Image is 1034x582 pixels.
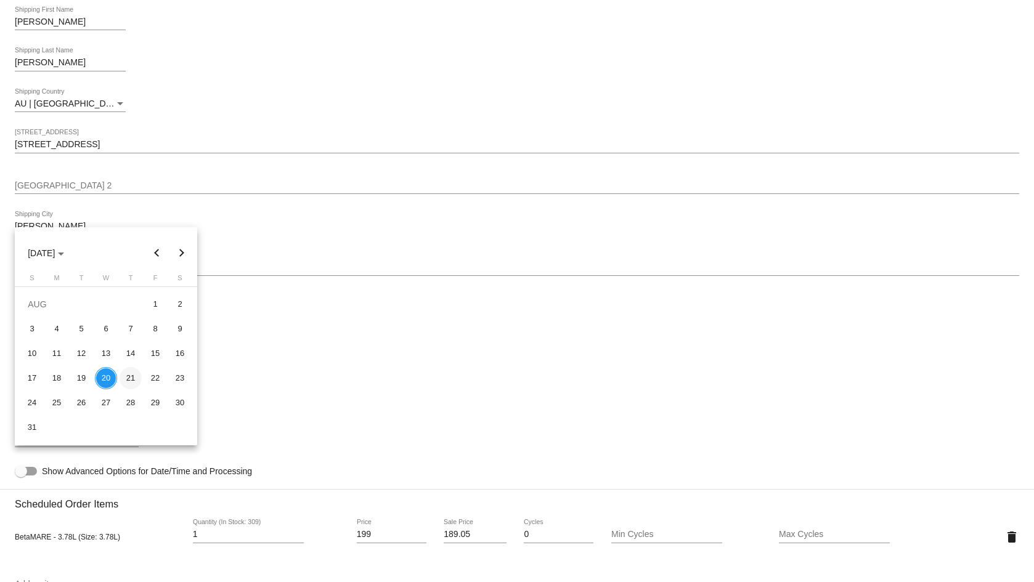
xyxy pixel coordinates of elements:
td: August 5, 2025 [69,317,94,341]
td: August 27, 2025 [94,390,118,415]
th: Saturday [168,274,192,286]
div: 31 [21,416,43,439]
div: 27 [95,392,117,414]
td: August 31, 2025 [20,415,44,440]
div: 16 [169,342,191,365]
td: August 17, 2025 [20,366,44,390]
td: August 2, 2025 [168,292,192,317]
div: 22 [144,367,166,389]
button: Previous month [145,241,169,265]
div: 8 [144,318,166,340]
td: August 23, 2025 [168,366,192,390]
th: Thursday [118,274,143,286]
button: Next month [169,241,194,265]
div: 19 [70,367,92,389]
div: 18 [46,367,68,389]
div: 5 [70,318,92,340]
div: 15 [144,342,166,365]
td: August 16, 2025 [168,341,192,366]
div: 7 [120,318,142,340]
td: August 6, 2025 [94,317,118,341]
div: 17 [21,367,43,389]
td: August 8, 2025 [143,317,168,341]
th: Monday [44,274,69,286]
div: 28 [120,392,142,414]
td: August 26, 2025 [69,390,94,415]
div: 9 [169,318,191,340]
div: 4 [46,318,68,340]
td: August 21, 2025 [118,366,143,390]
div: 11 [46,342,68,365]
div: 24 [21,392,43,414]
td: August 30, 2025 [168,390,192,415]
td: August 12, 2025 [69,341,94,366]
div: 10 [21,342,43,365]
td: August 14, 2025 [118,341,143,366]
td: August 1, 2025 [143,292,168,317]
span: [DATE] [28,248,64,258]
td: August 3, 2025 [20,317,44,341]
td: AUG [20,292,143,317]
td: August 4, 2025 [44,317,69,341]
td: August 29, 2025 [143,390,168,415]
div: 26 [70,392,92,414]
div: 21 [120,367,142,389]
td: August 9, 2025 [168,317,192,341]
div: 25 [46,392,68,414]
th: Wednesday [94,274,118,286]
th: Sunday [20,274,44,286]
td: August 10, 2025 [20,341,44,366]
td: August 28, 2025 [118,390,143,415]
div: 29 [144,392,166,414]
div: 13 [95,342,117,365]
td: August 24, 2025 [20,390,44,415]
div: 14 [120,342,142,365]
td: August 18, 2025 [44,366,69,390]
td: August 7, 2025 [118,317,143,341]
div: 20 [95,367,117,389]
td: August 19, 2025 [69,366,94,390]
div: 1 [144,293,166,315]
td: August 22, 2025 [143,366,168,390]
div: 23 [169,367,191,389]
div: 2 [169,293,191,315]
th: Friday [143,274,168,286]
button: Choose month and year [18,241,74,265]
td: August 15, 2025 [143,341,168,366]
div: 3 [21,318,43,340]
th: Tuesday [69,274,94,286]
td: August 20, 2025 [94,366,118,390]
td: August 13, 2025 [94,341,118,366]
td: August 25, 2025 [44,390,69,415]
div: 30 [169,392,191,414]
div: 6 [95,318,117,340]
div: 12 [70,342,92,365]
td: August 11, 2025 [44,341,69,366]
